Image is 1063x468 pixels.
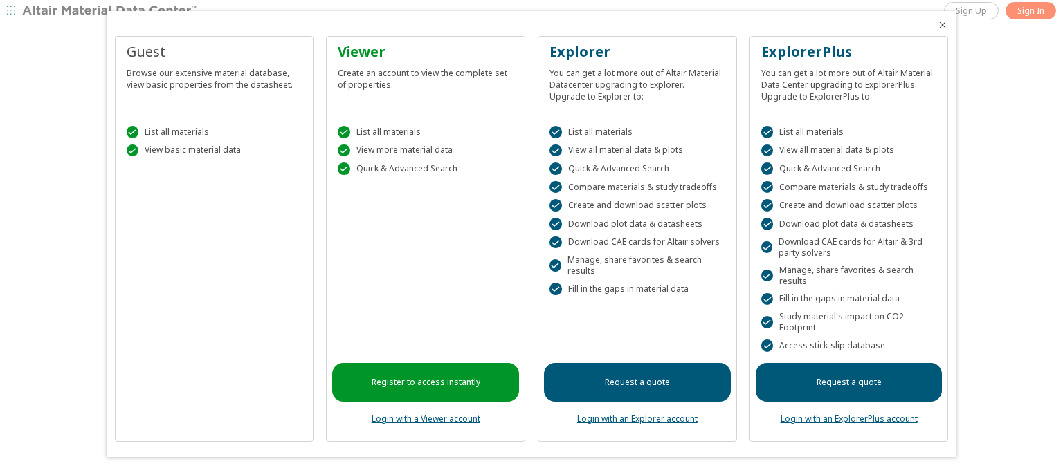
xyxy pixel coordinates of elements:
[127,144,302,157] div: View basic material data
[761,311,937,333] div: Study material's impact on CO2 Footprint
[761,293,774,306] div: 
[761,218,937,230] div: Download plot data & datasheets
[338,144,514,157] div: View more material data
[127,144,139,157] div: 
[761,316,773,328] div: 
[549,236,562,249] div: 
[761,339,937,352] div: Access stick-slip database
[756,363,943,402] a: Request a quote
[127,126,302,138] div: List all materials
[332,363,519,402] a: Register to access instantly
[549,236,725,249] div: Download CAE cards for Altair solvers
[761,339,774,352] div: 
[338,162,514,175] div: Quick & Advanced Search
[549,42,725,62] div: Explorer
[549,162,725,175] div: Quick & Advanced Search
[549,126,562,138] div: 
[761,181,937,194] div: Compare materials & study tradeoffs
[781,413,918,424] a: Login with an ExplorerPlus account
[761,293,937,306] div: Fill in the gaps in material data
[761,236,937,259] div: Download CAE cards for Altair & 3rd party solvers
[549,218,562,230] div: 
[338,144,350,157] div: 
[761,126,937,138] div: List all materials
[549,283,725,295] div: Fill in the gaps in material data
[549,162,562,175] div: 
[761,126,774,138] div: 
[761,162,937,175] div: Quick & Advanced Search
[549,144,725,157] div: View all material data & plots
[127,62,302,91] div: Browse our extensive material database, view basic properties from the datasheet.
[338,162,350,175] div: 
[549,126,725,138] div: List all materials
[338,42,514,62] div: Viewer
[761,199,774,212] div: 
[761,42,937,62] div: ExplorerPlus
[549,181,725,194] div: Compare materials & study tradeoffs
[761,241,772,254] div: 
[761,62,937,102] div: You can get a lot more out of Altair Material Data Center upgrading to ExplorerPlus. Upgrade to E...
[549,259,561,272] div: 
[761,265,937,287] div: Manage, share favorites & search results
[549,144,562,157] div: 
[338,126,514,138] div: List all materials
[549,254,725,277] div: Manage, share favorites & search results
[127,126,139,138] div: 
[372,413,480,424] a: Login with a Viewer account
[761,181,774,194] div: 
[761,199,937,212] div: Create and download scatter plots
[761,218,774,230] div: 
[549,62,725,102] div: You can get a lot more out of Altair Material Datacenter upgrading to Explorer. Upgrade to Explor...
[577,413,698,424] a: Login with an Explorer account
[549,199,562,212] div: 
[544,363,731,402] a: Request a quote
[937,19,948,30] button: Close
[761,270,773,282] div: 
[549,181,562,194] div: 
[549,199,725,212] div: Create and download scatter plots
[338,62,514,91] div: Create an account to view the complete set of properties.
[761,144,937,157] div: View all material data & plots
[549,218,725,230] div: Download plot data & datasheets
[127,42,302,62] div: Guest
[761,162,774,175] div: 
[338,126,350,138] div: 
[761,144,774,157] div: 
[549,283,562,295] div: 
